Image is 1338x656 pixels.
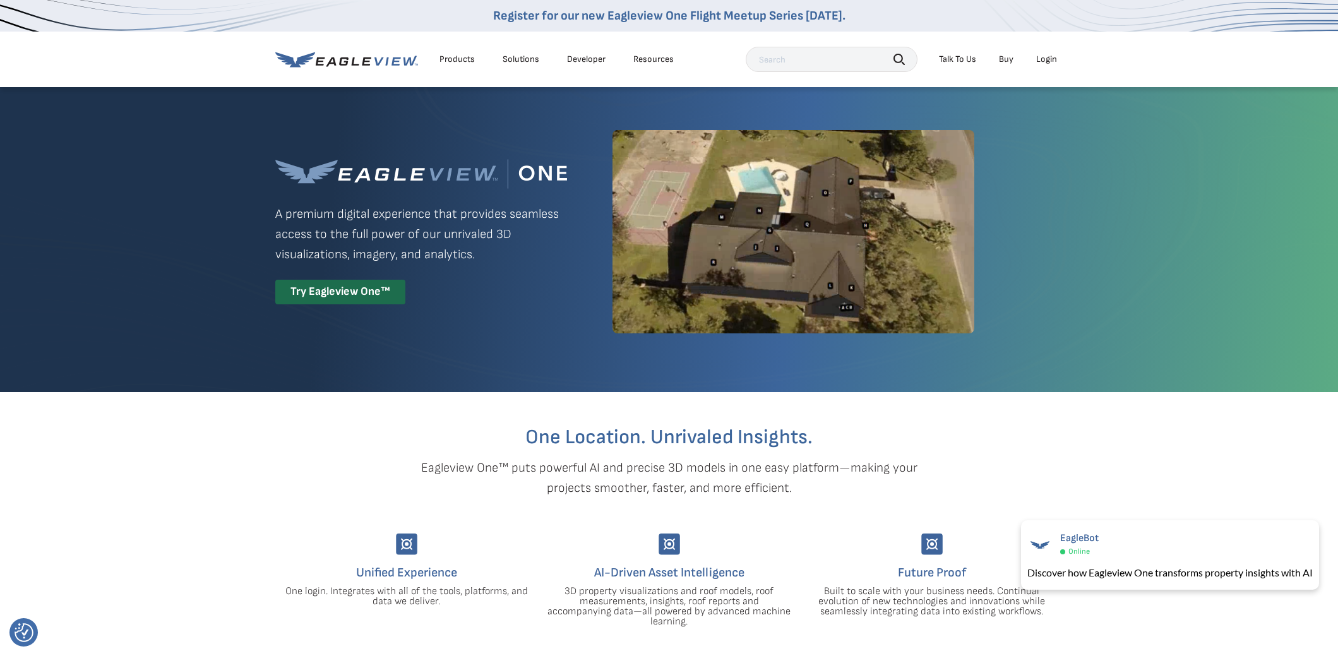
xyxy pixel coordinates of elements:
[399,458,940,498] p: Eagleview One™ puts powerful AI and precise 3D models in one easy platform—making your projects s...
[1027,532,1053,558] img: EagleBot
[285,427,1054,448] h2: One Location. Unrivaled Insights.
[1036,54,1057,65] div: Login
[547,563,791,583] h4: AI-Driven Asset Intelligence
[659,534,680,555] img: Group-9744.svg
[633,54,674,65] div: Resources
[921,534,943,555] img: Group-9744.svg
[547,587,791,627] p: 3D property visualizations and roof models, roof measurements, insights, roof reports and accompa...
[396,534,417,555] img: Group-9744.svg
[939,54,976,65] div: Talk To Us
[999,54,1013,65] a: Buy
[1068,547,1090,556] span: Online
[275,159,567,189] img: Eagleview One™
[285,587,529,607] p: One login. Integrates with all of the tools, platforms, and data we deliver.
[1060,532,1099,544] span: EagleBot
[810,587,1054,617] p: Built to scale with your business needs. Continual evolution of new technologies and innovations ...
[493,8,845,23] a: Register for our new Eagleview One Flight Meetup Series [DATE].
[746,47,917,72] input: Search
[275,280,405,304] div: Try Eagleview One™
[810,563,1054,583] h4: Future Proof
[285,563,529,583] h4: Unified Experience
[1027,565,1313,580] div: Discover how Eagleview One transforms property insights with AI
[15,623,33,642] img: Revisit consent button
[439,54,475,65] div: Products
[275,204,567,265] p: A premium digital experience that provides seamless access to the full power of our unrivaled 3D ...
[567,54,606,65] a: Developer
[15,623,33,642] button: Consent Preferences
[503,54,539,65] div: Solutions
